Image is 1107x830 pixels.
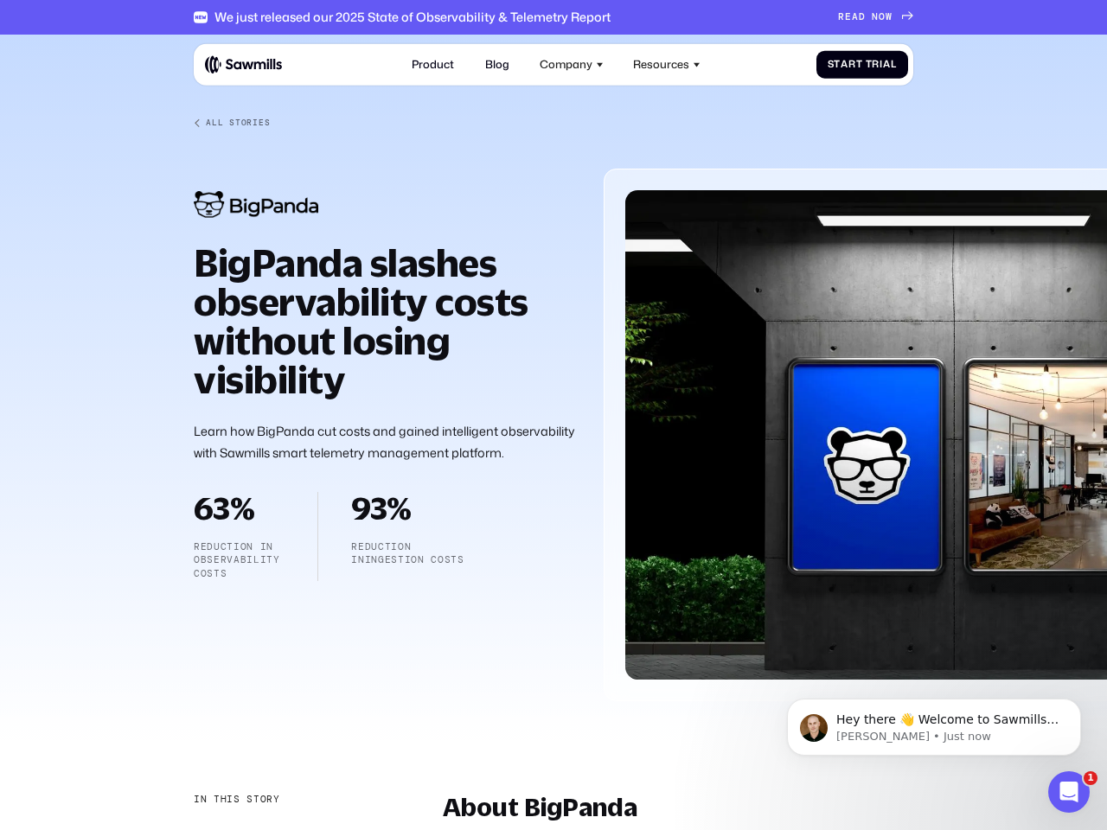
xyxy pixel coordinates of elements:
[214,10,611,24] div: We just released our 2025 State of Observability & Telemetry Report
[838,11,845,22] span: R
[845,11,852,22] span: E
[761,662,1107,783] iframe: Intercom notifications message
[883,59,891,70] span: a
[891,59,897,70] span: l
[880,59,883,70] span: i
[206,118,270,128] div: All Stories
[625,49,709,80] div: Resources
[838,11,913,22] a: READNOW
[848,59,856,70] span: r
[816,50,908,79] a: StartTrial
[194,243,577,399] h1: BigPanda slashes observability costs without losing visibility
[886,11,893,22] span: W
[194,793,280,807] div: In this story
[194,420,577,465] p: Learn how BigPanda cut costs and gained intelligent observability with Sawmills smart telemetry m...
[1084,771,1097,785] span: 1
[194,118,913,128] a: All Stories
[477,49,517,80] a: Blog
[872,11,879,22] span: N
[404,49,463,80] a: Product
[866,59,873,70] span: T
[540,58,592,71] div: Company
[856,59,863,70] span: t
[194,540,285,581] p: Reduction in observability costs
[879,11,886,22] span: O
[443,793,913,820] h2: About BigPanda
[841,59,848,70] span: a
[852,11,859,22] span: A
[1048,771,1090,813] iframe: Intercom live chat
[351,492,464,523] h2: 93%
[194,492,285,523] h2: 63%
[834,59,841,70] span: t
[859,11,866,22] span: D
[351,540,464,567] p: reduction iningestion costs
[828,59,835,70] span: S
[872,59,880,70] span: r
[633,58,689,71] div: Resources
[531,49,611,80] div: Company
